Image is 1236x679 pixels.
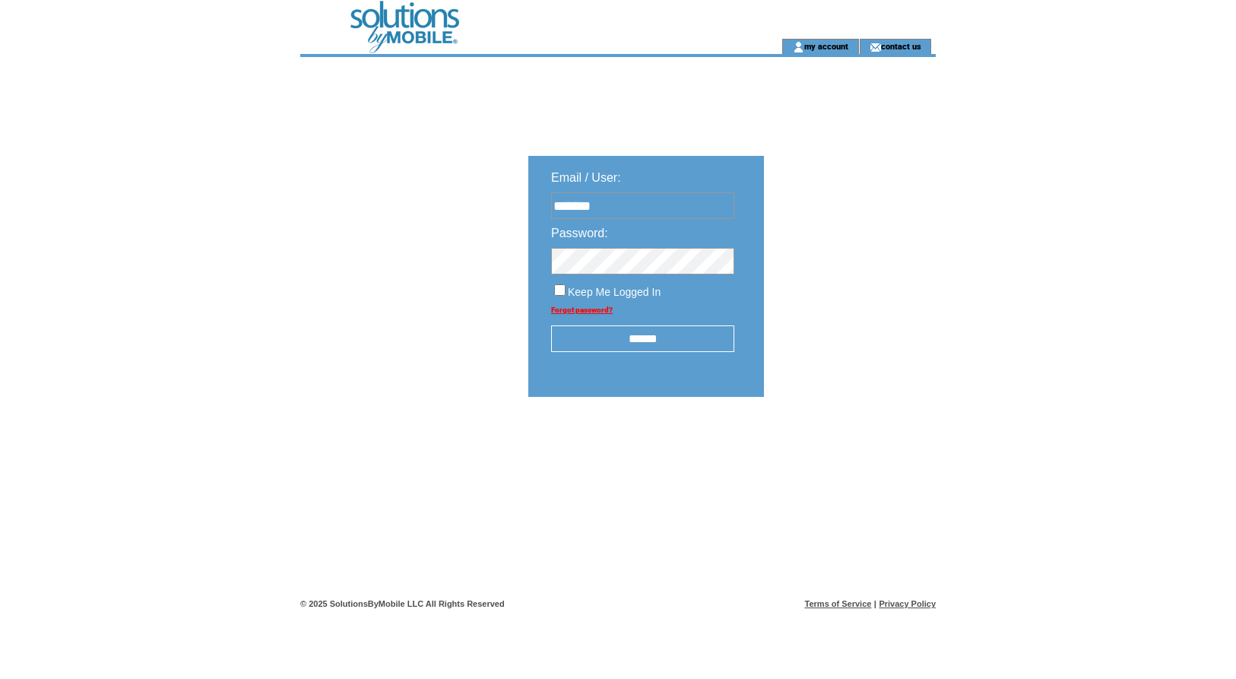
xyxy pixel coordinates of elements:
[804,41,848,51] a: my account
[551,306,613,314] a: Forgot password?
[879,599,936,608] a: Privacy Policy
[300,599,505,608] span: © 2025 SolutionsByMobile LLC All Rights Reserved
[805,599,872,608] a: Terms of Service
[870,41,881,53] img: contact_us_icon.gif
[793,41,804,53] img: account_icon.gif
[808,435,884,454] img: transparent.png
[568,286,661,298] span: Keep Me Logged In
[551,171,621,184] span: Email / User:
[551,227,608,240] span: Password:
[874,599,876,608] span: |
[881,41,921,51] a: contact us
